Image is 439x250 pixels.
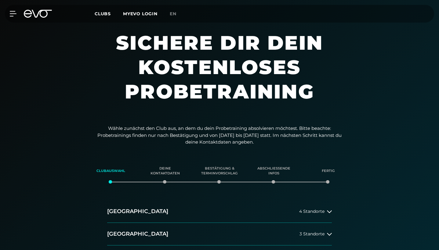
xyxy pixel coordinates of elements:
[309,163,348,179] div: Fertig
[107,208,168,215] h2: [GEOGRAPHIC_DATA]
[91,163,130,179] div: Clubauswahl
[95,11,111,16] span: Clubs
[146,163,185,179] div: Deine Kontaktdaten
[107,223,332,245] button: [GEOGRAPHIC_DATA]3 Standorte
[299,232,325,236] span: 3 Standorte
[170,11,176,16] span: en
[200,163,239,179] div: Bestätigung & Terminvorschlag
[97,125,342,146] p: Wähle zunächst den Club aus, an dem du dein Probetraining absolvieren möchtest. Bitte beachte: Pr...
[107,200,332,223] button: [GEOGRAPHIC_DATA]4 Standorte
[254,163,293,179] div: Abschließende Infos
[95,11,123,16] a: Clubs
[123,11,158,16] a: MYEVO LOGIN
[299,209,325,214] span: 4 Standorte
[170,10,184,17] a: en
[107,230,168,238] h2: [GEOGRAPHIC_DATA]
[79,30,360,116] h1: Sichere dir dein kostenloses Probetraining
